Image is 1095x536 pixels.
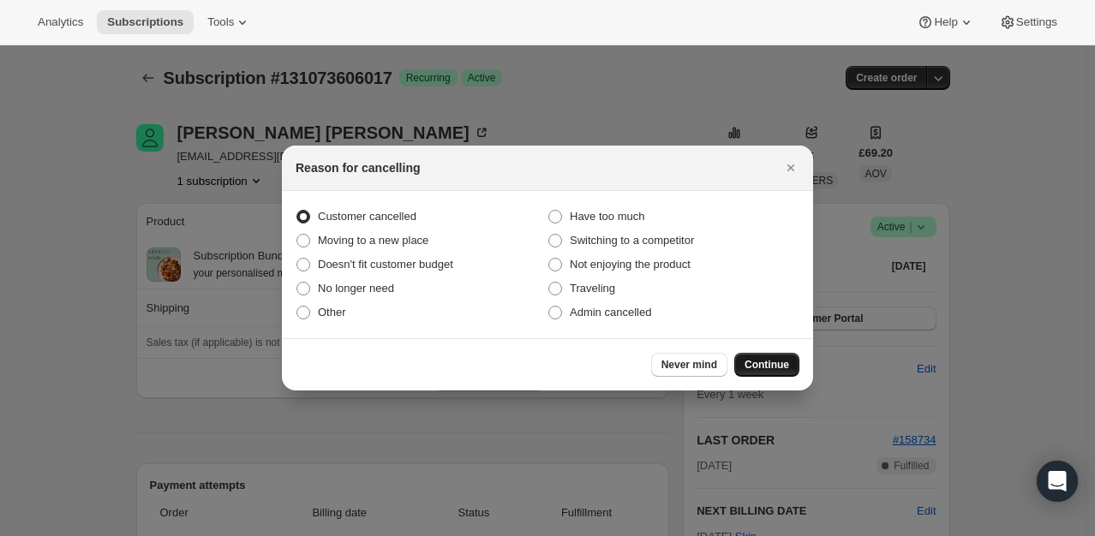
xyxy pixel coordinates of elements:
span: Continue [745,358,789,372]
span: Traveling [570,282,615,295]
span: Tools [207,15,234,29]
h2: Reason for cancelling [296,159,420,176]
span: Doesn't fit customer budget [318,258,453,271]
span: Analytics [38,15,83,29]
div: Open Intercom Messenger [1037,461,1078,502]
span: Subscriptions [107,15,183,29]
button: Analytics [27,10,93,34]
span: Never mind [661,358,717,372]
span: Have too much [570,210,644,223]
button: Help [907,10,984,34]
span: Switching to a competitor [570,234,694,247]
span: Help [934,15,957,29]
span: Other [318,306,346,319]
button: Subscriptions [97,10,194,34]
span: Moving to a new place [318,234,428,247]
button: Never mind [651,353,727,377]
button: Continue [734,353,799,377]
span: Customer cancelled [318,210,416,223]
span: Not enjoying the product [570,258,691,271]
span: Settings [1016,15,1057,29]
span: Admin cancelled [570,306,651,319]
button: Close [779,156,803,180]
button: Tools [197,10,261,34]
button: Settings [989,10,1068,34]
span: No longer need [318,282,394,295]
